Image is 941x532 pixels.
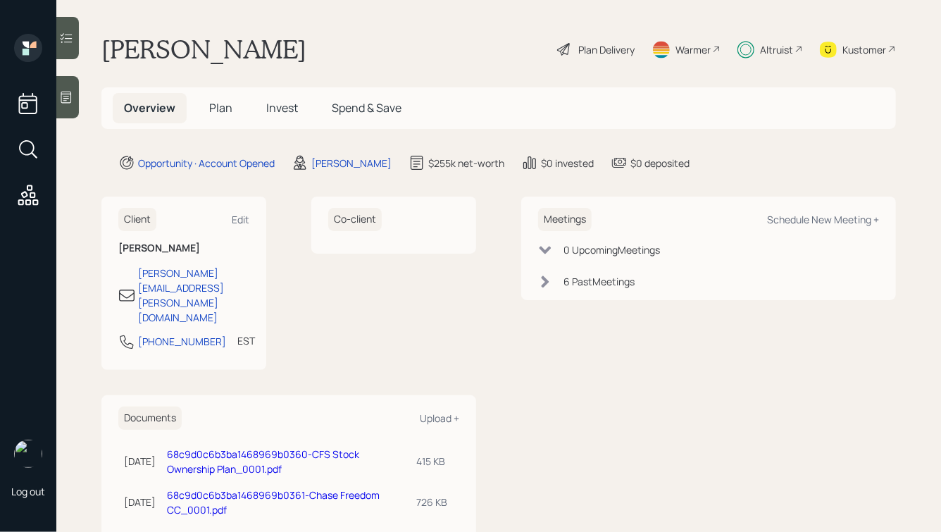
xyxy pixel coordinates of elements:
h6: Client [118,208,156,231]
div: Opportunity · Account Opened [138,156,275,171]
div: Upload + [420,412,459,425]
div: 726 KB [416,495,454,509]
div: [DATE] [124,454,156,469]
div: [PERSON_NAME][EMAIL_ADDRESS][PERSON_NAME][DOMAIN_NAME] [138,266,249,325]
div: 6 Past Meeting s [563,274,635,289]
h1: [PERSON_NAME] [101,34,306,65]
div: $0 invested [541,156,594,171]
a: 68c9d0c6b3ba1468969b0361-Chase Freedom CC_0001.pdf [167,488,380,516]
img: hunter_neumayer.jpg [14,440,42,468]
div: Log out [11,485,45,498]
div: Warmer [675,42,711,57]
div: Altruist [760,42,793,57]
div: EST [237,333,255,348]
div: $255k net-worth [428,156,504,171]
h6: Documents [118,407,182,430]
a: 68c9d0c6b3ba1468969b0360-CFS Stock Ownership Plan_0001.pdf [167,447,359,476]
div: Edit [232,213,249,226]
span: Plan [209,100,232,116]
div: Kustomer [842,42,886,57]
div: [DATE] [124,495,156,509]
span: Overview [124,100,175,116]
h6: Co-client [328,208,382,231]
div: 415 KB [416,454,454,469]
div: 0 Upcoming Meeting s [563,242,660,257]
div: Schedule New Meeting + [767,213,879,226]
div: Plan Delivery [578,42,635,57]
div: [PERSON_NAME] [311,156,392,171]
h6: [PERSON_NAME] [118,242,249,254]
span: Spend & Save [332,100,401,116]
div: [PHONE_NUMBER] [138,334,226,349]
div: $0 deposited [630,156,690,171]
span: Invest [266,100,298,116]
h6: Meetings [538,208,592,231]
